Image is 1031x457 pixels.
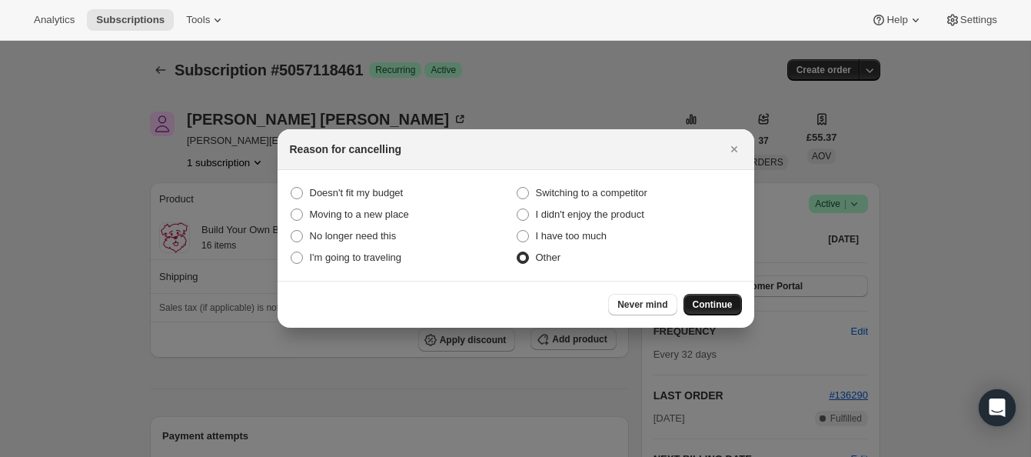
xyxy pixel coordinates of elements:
button: Settings [936,9,1006,31]
span: Settings [960,14,997,26]
span: I didn't enjoy the product [536,208,644,220]
button: Analytics [25,9,84,31]
span: Subscriptions [96,14,165,26]
span: Never mind [617,299,667,311]
span: Analytics [34,14,75,26]
span: I have too much [536,230,607,242]
span: Tools [186,14,210,26]
div: Open Intercom Messenger [979,389,1016,426]
button: Close [723,138,745,160]
button: Continue [683,294,742,315]
span: Help [886,14,907,26]
span: Switching to a competitor [536,187,647,198]
span: Doesn't fit my budget [310,187,404,198]
h2: Reason for cancelling [290,142,401,157]
span: No longer need this [310,230,397,242]
span: I'm going to traveling [310,252,402,263]
button: Subscriptions [87,9,174,31]
span: Moving to a new place [310,208,409,220]
button: Help [862,9,932,31]
span: Continue [693,299,733,311]
span: Other [536,252,561,263]
button: Never mind [608,294,677,315]
button: Tools [177,9,234,31]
